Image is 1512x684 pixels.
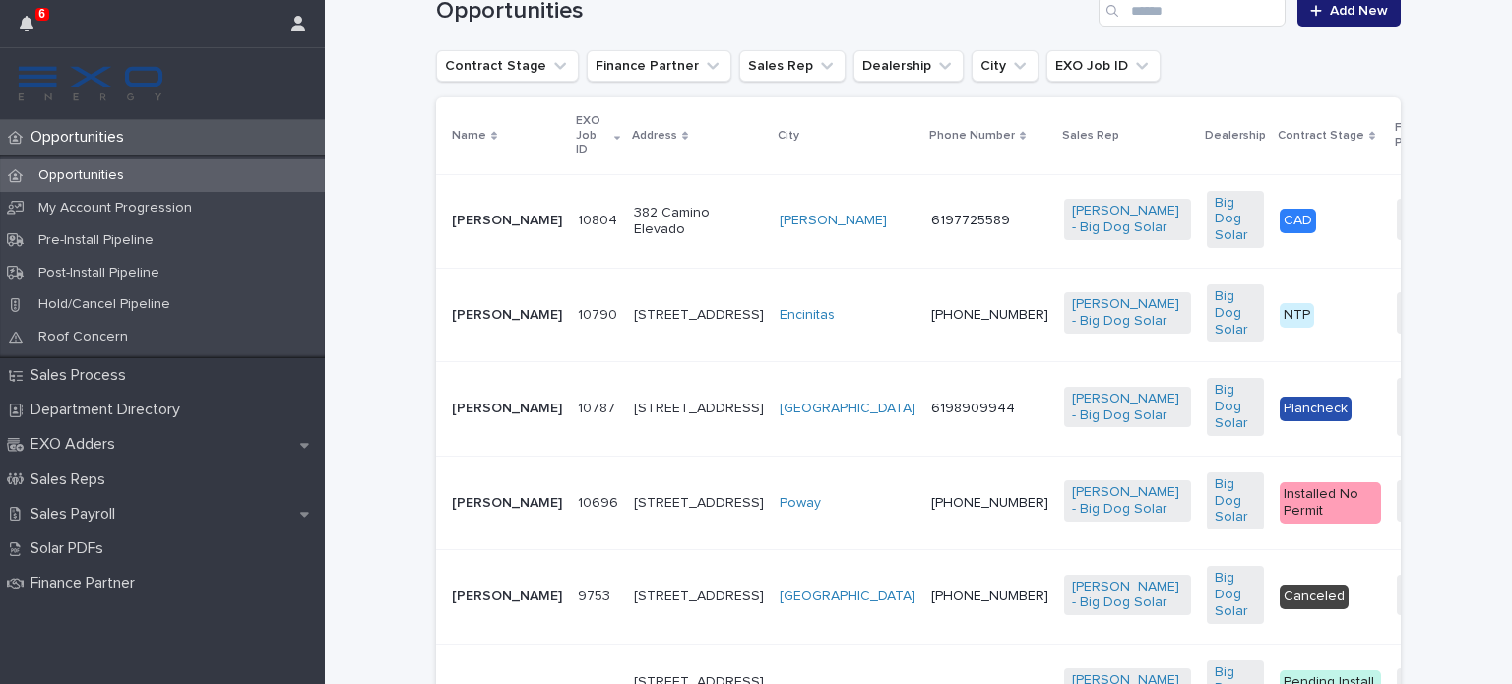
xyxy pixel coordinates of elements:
[578,397,619,417] p: 10787
[23,435,131,454] p: EXO Adders
[23,329,144,345] p: Roof Concern
[23,401,196,419] p: Department Directory
[1072,391,1183,424] a: [PERSON_NAME] - Big Dog Solar
[931,214,1010,227] a: 6197725589
[1280,397,1352,421] div: Plancheck
[1072,203,1183,236] a: [PERSON_NAME] - Big Dog Solar
[452,589,562,605] p: [PERSON_NAME]
[1395,117,1475,154] p: Finance Partner
[780,495,821,512] a: Poway
[634,307,764,324] p: [STREET_ADDRESS]
[778,125,799,147] p: City
[1330,4,1388,18] span: Add New
[1280,303,1314,328] div: NTP
[452,307,562,324] p: [PERSON_NAME]
[452,213,562,229] p: [PERSON_NAME]
[1072,579,1183,612] a: [PERSON_NAME] - Big Dog Solar
[23,296,186,313] p: Hold/Cancel Pipeline
[780,401,915,417] a: [GEOGRAPHIC_DATA]
[23,200,208,217] p: My Account Progression
[634,589,764,605] p: [STREET_ADDRESS]
[1215,570,1256,619] a: Big Dog Solar
[578,491,622,512] p: 10696
[23,265,175,281] p: Post-Install Pipeline
[1062,125,1119,147] p: Sales Rep
[23,574,151,592] p: Finance Partner
[587,50,731,82] button: Finance Partner
[38,7,45,21] p: 6
[632,125,677,147] p: Address
[452,125,486,147] p: Name
[1278,125,1364,147] p: Contract Stage
[1205,125,1266,147] p: Dealership
[1072,484,1183,518] a: [PERSON_NAME] - Big Dog Solar
[578,209,621,229] p: 10804
[23,128,140,147] p: Opportunities
[1215,288,1256,338] a: Big Dog Solar
[23,366,142,385] p: Sales Process
[739,50,846,82] button: Sales Rep
[23,505,131,524] p: Sales Payroll
[1046,50,1161,82] button: EXO Job ID
[1280,209,1316,233] div: CAD
[780,213,887,229] a: [PERSON_NAME]
[578,585,614,605] p: 9753
[578,303,621,324] p: 10790
[853,50,964,82] button: Dealership
[972,50,1039,82] button: City
[1215,382,1256,431] a: Big Dog Solar
[452,401,562,417] p: [PERSON_NAME]
[780,307,835,324] a: Encinitas
[1280,482,1381,524] div: Installed No Permit
[931,496,1048,510] a: [PHONE_NUMBER]
[1215,195,1256,244] a: Big Dog Solar
[16,64,165,103] img: FKS5r6ZBThi8E5hshIGi
[23,167,140,184] p: Opportunities
[929,125,1015,147] p: Phone Number
[1215,476,1256,526] a: Big Dog Solar
[452,495,562,512] p: [PERSON_NAME]
[634,495,764,512] p: [STREET_ADDRESS]
[436,50,579,82] button: Contract Stage
[576,110,609,160] p: EXO Job ID
[20,12,45,47] div: 6
[23,470,121,489] p: Sales Reps
[1072,296,1183,330] a: [PERSON_NAME] - Big Dog Solar
[23,539,119,558] p: Solar PDFs
[931,402,1015,415] a: 6198909944
[931,308,1048,322] a: [PHONE_NUMBER]
[1280,585,1349,609] div: Canceled
[780,589,915,605] a: [GEOGRAPHIC_DATA]
[23,232,169,249] p: Pre-Install Pipeline
[634,401,764,417] p: [STREET_ADDRESS]
[931,590,1048,603] a: [PHONE_NUMBER]
[634,205,764,238] p: 382 Camino Elevado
